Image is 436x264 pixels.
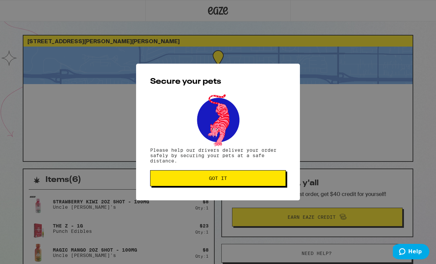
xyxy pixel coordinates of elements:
h2: Secure your pets [150,78,286,86]
p: Please help our drivers deliver your order safely by securing your pets at a safe distance. [150,147,286,163]
span: Got it [209,176,227,181]
iframe: Opens a widget where you can find more information [393,244,429,261]
img: pets [191,92,245,147]
button: Got it [150,170,286,186]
